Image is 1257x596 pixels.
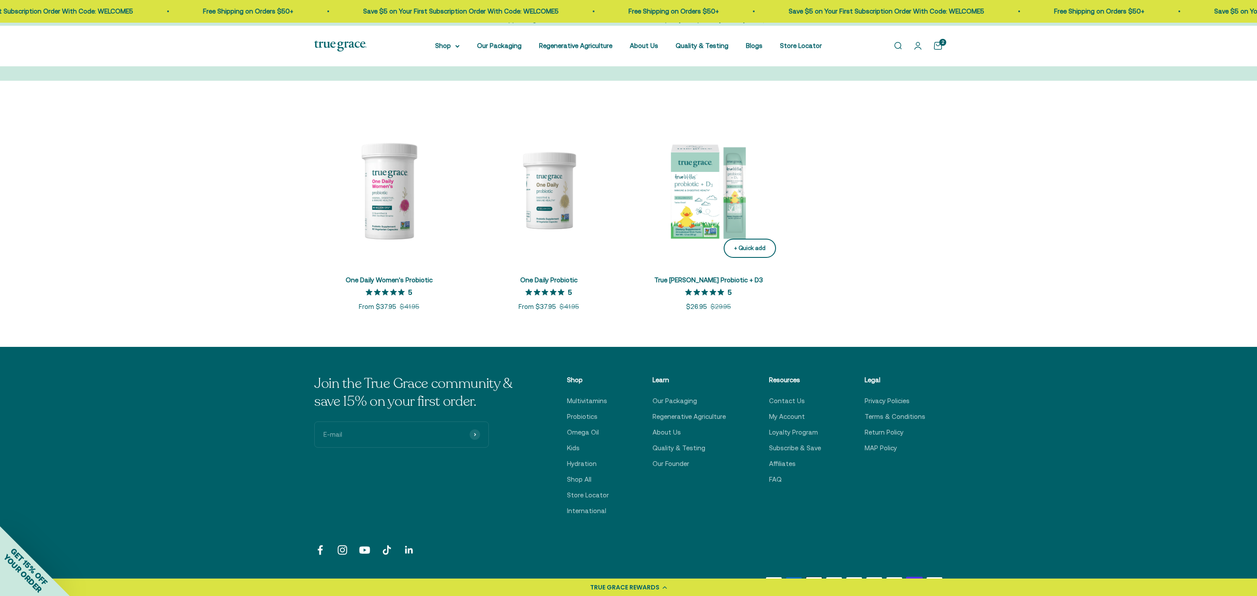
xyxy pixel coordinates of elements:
[314,577,367,586] p: © 2025, True Grace.
[939,39,946,46] cart-count: 2
[567,443,580,453] a: Kids
[780,42,822,49] a: Store Locator
[590,583,659,592] div: TRUE GRACE REWARDS
[653,443,705,453] a: Quality & Testing
[477,42,522,49] a: Our Packaging
[560,301,579,312] compare-at-price: $41.95
[400,301,419,312] compare-at-price: $41.95
[567,396,607,406] a: Multivitamins
[487,4,770,46] p: Our probiotics for adults and kids are crafted with truly transparent, clinically studied strains...
[685,286,728,298] span: 5 out of 5 stars rating in total 4 reviews.
[734,244,766,253] div: + Quick add
[2,552,44,594] span: YOUR ORDER
[567,411,598,422] a: Probiotics
[865,427,903,438] a: Return Policy
[865,396,910,406] a: Privacy Policies
[359,301,396,312] sale-price: From $37.95
[769,411,805,422] a: My Account
[653,396,697,406] a: Our Packaging
[9,546,49,587] span: GET 15% OFF
[769,443,821,453] a: Subscribe & Save
[567,375,609,385] p: Shop
[653,427,681,438] a: About Us
[769,474,782,485] a: FAQ
[865,375,925,385] p: Legal
[676,42,728,49] a: Quality & Testing
[314,375,524,411] p: Join the True Grace community & save 15% on your first order.
[567,427,599,438] a: Omega Oil
[567,459,597,469] a: Hydration
[366,286,408,298] span: 5 out of 5 stars rating in total 12 reviews.
[337,544,348,556] a: Follow on Instagram
[568,288,572,296] p: 5
[865,443,897,453] a: MAP Policy
[653,411,726,422] a: Regenerative Agriculture
[519,301,556,312] sale-price: From $37.95
[769,396,805,406] a: Contact Us
[922,7,1012,15] a: Free Shipping on Orders $50+
[711,301,731,312] compare-at-price: $29.95
[496,7,587,15] a: Free Shipping on Orders $50+
[728,288,732,296] p: 5
[435,41,460,51] summary: Shop
[769,375,821,385] p: Resources
[865,411,925,422] a: Terms & Conditions
[474,116,623,265] img: Daily Probiotic forDigestive and Immune Support:* - 90 Billion CFU at time of manufacturing (30 B...
[359,544,371,556] a: Follow on YouTube
[403,544,415,556] a: Follow on LinkedIn
[686,301,707,312] sale-price: $26.95
[231,6,426,17] p: Save $5 on Your First Subscription Order With Code: WELCOME5
[314,544,326,556] a: Follow on Facebook
[346,276,433,284] a: One Daily Women's Probiotic
[408,288,412,296] p: 5
[746,42,762,49] a: Blogs
[724,239,776,258] button: + Quick add
[567,474,591,485] a: Shop All
[656,6,852,17] p: Save $5 on Your First Subscription Order With Code: WELCOME5
[653,459,689,469] a: Our Founder
[567,506,606,516] a: International
[525,286,568,298] span: 5 out of 5 stars rating in total 3 reviews.
[769,427,818,438] a: Loyalty Program
[314,116,464,265] img: One Daily Women's Probiotic
[654,276,763,284] a: True [PERSON_NAME] Probiotic + D3
[539,42,612,49] a: Regenerative Agriculture
[567,490,609,500] a: Store Locator
[653,375,726,385] p: Learn
[381,544,393,556] a: Follow on TikTok
[630,42,658,49] a: About Us
[71,7,161,15] a: Free Shipping on Orders $50+
[634,116,783,265] img: Vitamin D is essential for your little one’s development and immune health, and it can be tricky ...
[520,276,577,284] a: One Daily Probiotic
[769,459,796,469] a: Affiliates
